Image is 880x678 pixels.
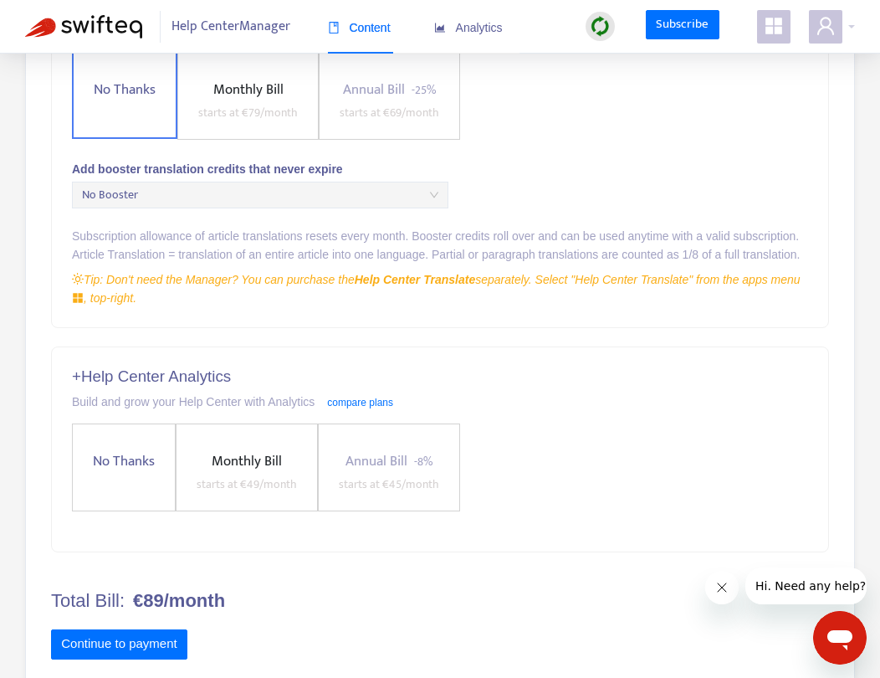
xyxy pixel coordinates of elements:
span: appstore [764,16,784,36]
div: Build and grow your Help Center with Analytics [72,393,808,411]
span: No Thanks [86,450,161,473]
iframe: Message from company [745,568,867,604]
div: Subscription allowance of article translations resets every month. Booster credits roll over and ... [72,227,808,245]
span: user [816,16,836,36]
h5: + Help Center Analytics [72,367,808,387]
span: Monthly Bill [213,78,284,101]
a: Subscribe [646,10,719,40]
span: Annual Bill [345,449,407,473]
button: Continue to payment [51,629,187,660]
iframe: Close message [705,571,739,604]
span: appstore [72,292,84,304]
h4: Total Bill: [51,590,829,612]
span: starts at € 49 /month [197,475,297,494]
span: Analytics [434,21,503,34]
span: Content [328,21,391,34]
span: starts at € 69 /month [340,103,439,122]
div: Tip: Don't need the Manager? You can purchase the separately. Select "Help Center Translate" from... [72,270,808,307]
span: - 8% [414,452,432,471]
span: No Thanks [87,79,162,101]
b: €89/month [133,590,225,612]
span: - 25% [412,80,436,100]
a: compare plans [327,397,393,408]
iframe: Button to launch messaging window [813,611,867,665]
div: Add booster translation credits that never expire [72,160,808,178]
div: Article Translation = translation of an entire article into one language. Partial or paragraph tr... [72,245,808,264]
span: starts at € 45 /month [339,475,439,494]
span: Annual Bill [343,78,405,101]
span: book [328,22,340,33]
span: No Booster [82,182,438,208]
span: starts at € 79 /month [198,103,298,122]
span: Help Center Manager [171,11,290,43]
img: sync.dc5367851b00ba804db3.png [590,16,611,37]
strong: Help Center Translate [355,273,475,286]
span: Monthly Bill [212,449,282,473]
span: area-chart [434,22,446,33]
img: Swifteq [25,15,142,39]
